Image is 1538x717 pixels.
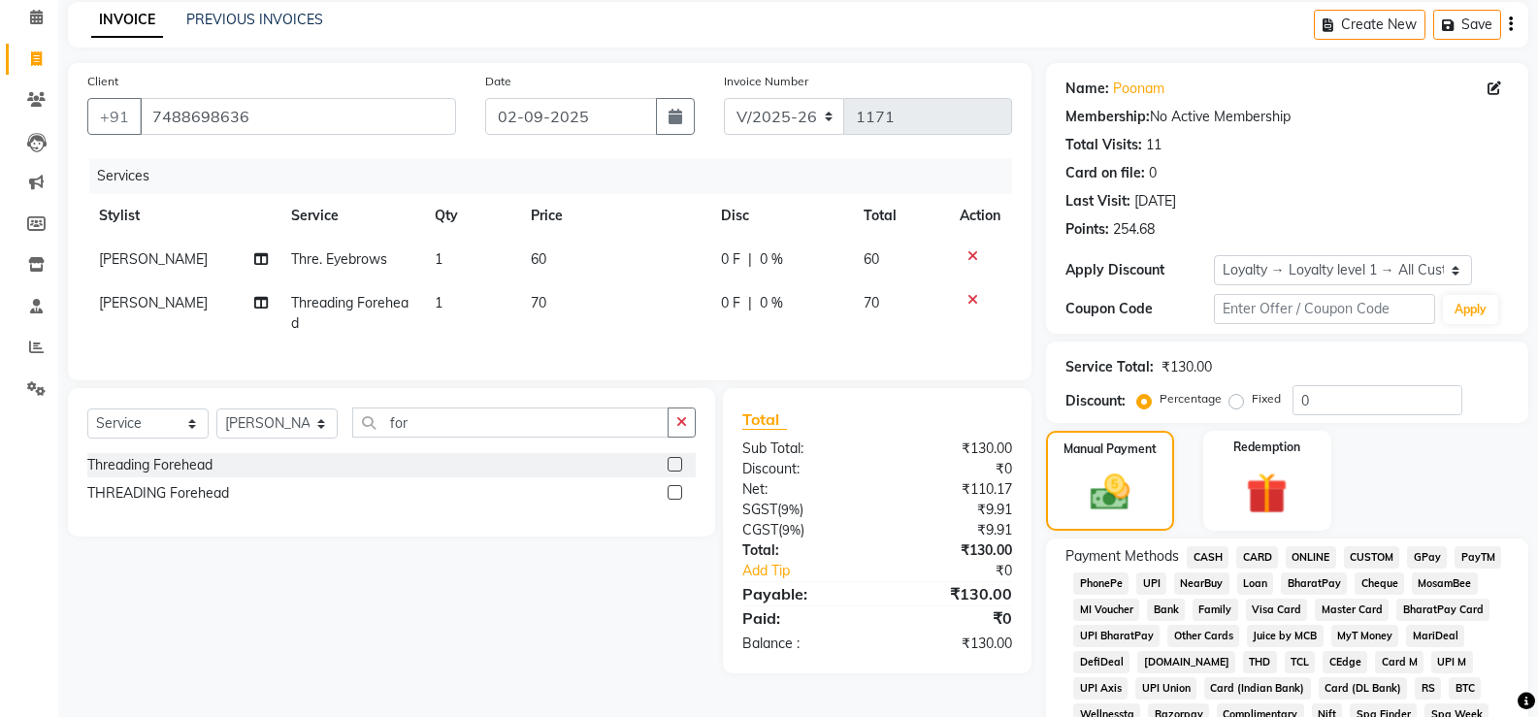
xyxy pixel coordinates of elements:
span: 60 [531,250,546,268]
span: | [748,293,752,313]
span: | [748,249,752,270]
span: BharatPay Card [1396,599,1489,621]
span: CASH [1187,546,1228,569]
div: Discount: [1065,391,1126,411]
div: ₹130.00 [877,439,1027,459]
span: CARD [1236,546,1278,569]
div: ₹0 [877,459,1027,479]
label: Fixed [1252,390,1281,407]
div: ₹130.00 [877,582,1027,605]
span: PhonePe [1073,572,1129,595]
button: Apply [1443,295,1498,324]
a: Add Tip [728,561,902,581]
div: THREADING Forehead [87,483,229,504]
div: Card on file: [1065,163,1145,183]
th: Service [279,194,423,238]
img: _gift.svg [1233,468,1300,519]
div: Discount: [728,459,877,479]
div: Service Total: [1065,357,1154,377]
div: ₹0 [902,561,1027,581]
span: CUSTOM [1344,546,1400,569]
span: CEdge [1323,651,1367,673]
span: GPay [1407,546,1447,569]
span: Other Cards [1167,625,1239,647]
input: Enter Offer / Coupon Code [1214,294,1435,324]
span: Loan [1237,572,1274,595]
label: Redemption [1233,439,1300,456]
span: Total [742,409,787,430]
span: MI Voucher [1073,599,1139,621]
div: ₹130.00 [877,634,1027,654]
span: Thre. Eyebrows [291,250,387,268]
label: Invoice Number [724,73,808,90]
div: Services [89,158,1027,194]
a: INVOICE [91,3,163,38]
span: MariDeal [1406,625,1464,647]
span: UPI M [1431,651,1473,673]
input: Search or Scan [352,407,669,438]
th: Total [852,194,948,238]
th: Action [948,194,1012,238]
span: THD [1243,651,1277,673]
div: Last Visit: [1065,191,1130,212]
span: Card (Indian Bank) [1204,677,1311,700]
div: Total Visits: [1065,135,1142,155]
div: Total: [728,540,877,561]
span: Threading Forehead [291,294,409,332]
div: Membership: [1065,107,1150,127]
div: 11 [1146,135,1162,155]
span: TCL [1285,651,1316,673]
button: +91 [87,98,142,135]
span: 1 [435,250,442,268]
span: SGST [742,501,777,518]
div: ₹0 [877,606,1027,630]
span: UPI BharatPay [1073,625,1160,647]
label: Percentage [1160,390,1222,407]
div: ₹130.00 [1162,357,1212,377]
div: No Active Membership [1065,107,1509,127]
div: ₹9.91 [877,520,1027,540]
span: [PERSON_NAME] [99,294,208,311]
th: Disc [709,194,853,238]
span: MosamBee [1412,572,1478,595]
span: PayTM [1455,546,1501,569]
button: Save [1433,10,1501,40]
span: Family [1193,599,1238,621]
label: Manual Payment [1064,440,1157,458]
span: 60 [864,250,879,268]
span: Payment Methods [1065,546,1179,567]
span: [PERSON_NAME] [99,250,208,268]
div: Paid: [728,606,877,630]
span: Master Card [1315,599,1389,621]
div: ( ) [728,500,877,520]
span: Visa Card [1246,599,1308,621]
span: BTC [1449,677,1481,700]
th: Price [519,194,709,238]
th: Stylist [87,194,279,238]
img: _cash.svg [1078,470,1142,515]
div: Points: [1065,219,1109,240]
a: Poonam [1113,79,1164,99]
div: Payable: [728,582,877,605]
div: ₹130.00 [877,540,1027,561]
span: Cheque [1355,572,1404,595]
span: RS [1415,677,1441,700]
div: Coupon Code [1065,299,1213,319]
span: UPI [1136,572,1166,595]
div: Balance : [728,634,877,654]
span: 0 F [721,293,740,313]
span: 70 [864,294,879,311]
label: Client [87,73,118,90]
span: BharatPay [1281,572,1347,595]
span: UPI Union [1135,677,1196,700]
span: [DOMAIN_NAME] [1137,651,1235,673]
div: [DATE] [1134,191,1176,212]
button: Create New [1314,10,1425,40]
span: 70 [531,294,546,311]
input: Search by Name/Mobile/Email/Code [140,98,456,135]
span: Bank [1147,599,1185,621]
div: 254.68 [1113,219,1155,240]
span: ONLINE [1286,546,1336,569]
div: Sub Total: [728,439,877,459]
span: Juice by MCB [1247,625,1324,647]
